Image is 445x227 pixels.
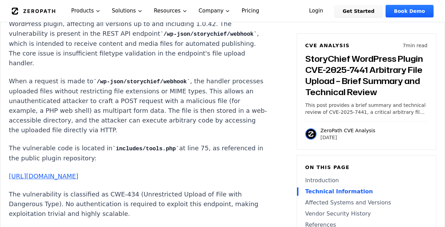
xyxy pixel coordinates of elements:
a: Get Started [334,5,383,17]
p: CVE-2025-7441 is an arbitrary file upload vulnerability in the StoryChief WordPress plugin, affec... [9,9,267,68]
p: 7 min read [403,42,427,49]
a: Login [301,5,332,17]
p: This post provides a brief summary and technical review of CVE-2025-7441, a critical arbitrary fi... [305,102,428,116]
p: ZeroPath CVE Analysis [321,127,376,134]
code: /wp-json/storychief/webhook [160,31,257,37]
p: The vulnerable code is located in at line 75, as referenced in the public plugin repository: [9,143,267,163]
a: Book Demo [386,5,433,17]
a: Introduction [305,176,428,185]
p: When a request is made to , the handler processes uploaded files without restricting file extensi... [9,76,267,135]
h6: On this page [305,164,428,171]
h6: CVE Analysis [305,42,350,49]
a: Technical Information [305,187,428,196]
a: Vendor Security History [305,210,428,218]
img: ZeroPath CVE Analysis [305,128,316,140]
a: [URL][DOMAIN_NAME] [9,173,79,180]
p: [DATE] [321,134,376,141]
a: Affected Systems and Versions [305,199,428,207]
p: The vulnerability is classified as CWE-434 (Unrestricted Upload of File with Dangerous Type). No ... [9,190,267,219]
h3: StoryChief WordPress Plugin CVE-2025-7441 Arbitrary File Upload – Brief Summary and Technical Review [305,53,428,98]
code: includes/tools.php [113,146,179,152]
code: /wp-json/storychief/webhook [93,79,190,85]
